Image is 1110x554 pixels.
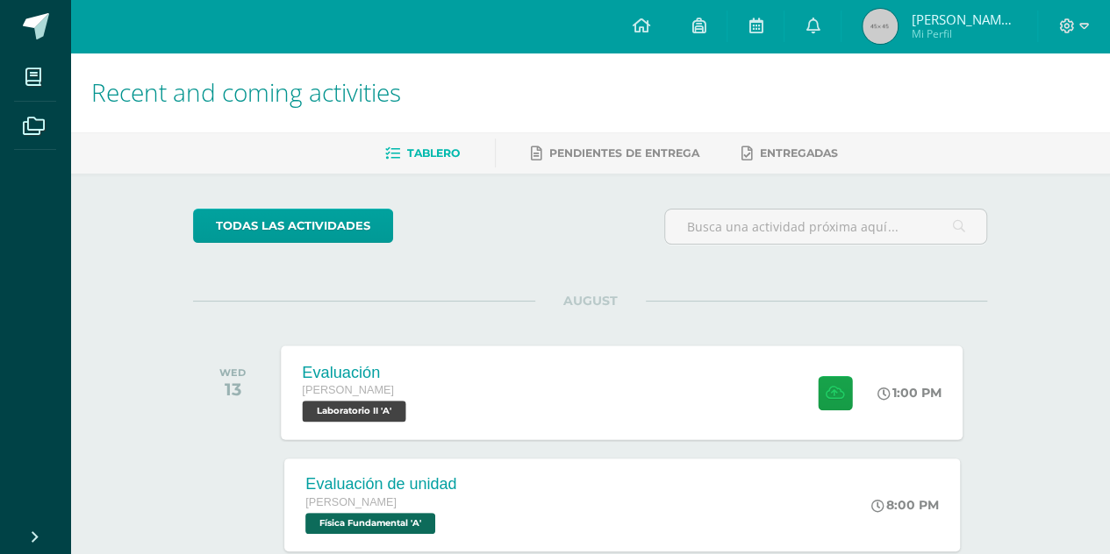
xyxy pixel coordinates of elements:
[665,210,986,244] input: Busca una actividad próxima aquí...
[303,401,406,422] span: Laboratorio II 'A'
[219,366,246,379] div: WED
[407,146,460,160] span: Tablero
[219,379,246,400] div: 13
[863,9,898,44] img: 45x45
[303,384,395,396] span: [PERSON_NAME]
[531,139,699,167] a: Pendientes de entrega
[741,139,838,167] a: Entregadas
[535,293,646,309] span: AUGUST
[193,209,393,243] a: todas las Actividades
[305,513,435,534] span: Física Fundamental 'A'
[305,475,456,494] div: Evaluación de unidad
[303,363,411,381] div: Evaluación
[911,26,1016,41] span: Mi Perfil
[549,146,699,160] span: Pendientes de entrega
[911,11,1016,28] span: [PERSON_NAME][DATE]
[385,139,460,167] a: Tablero
[760,146,838,160] span: Entregadas
[91,75,401,109] span: Recent and coming activities
[871,497,939,513] div: 8:00 PM
[877,385,942,401] div: 1:00 PM
[305,496,397,508] span: [PERSON_NAME]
